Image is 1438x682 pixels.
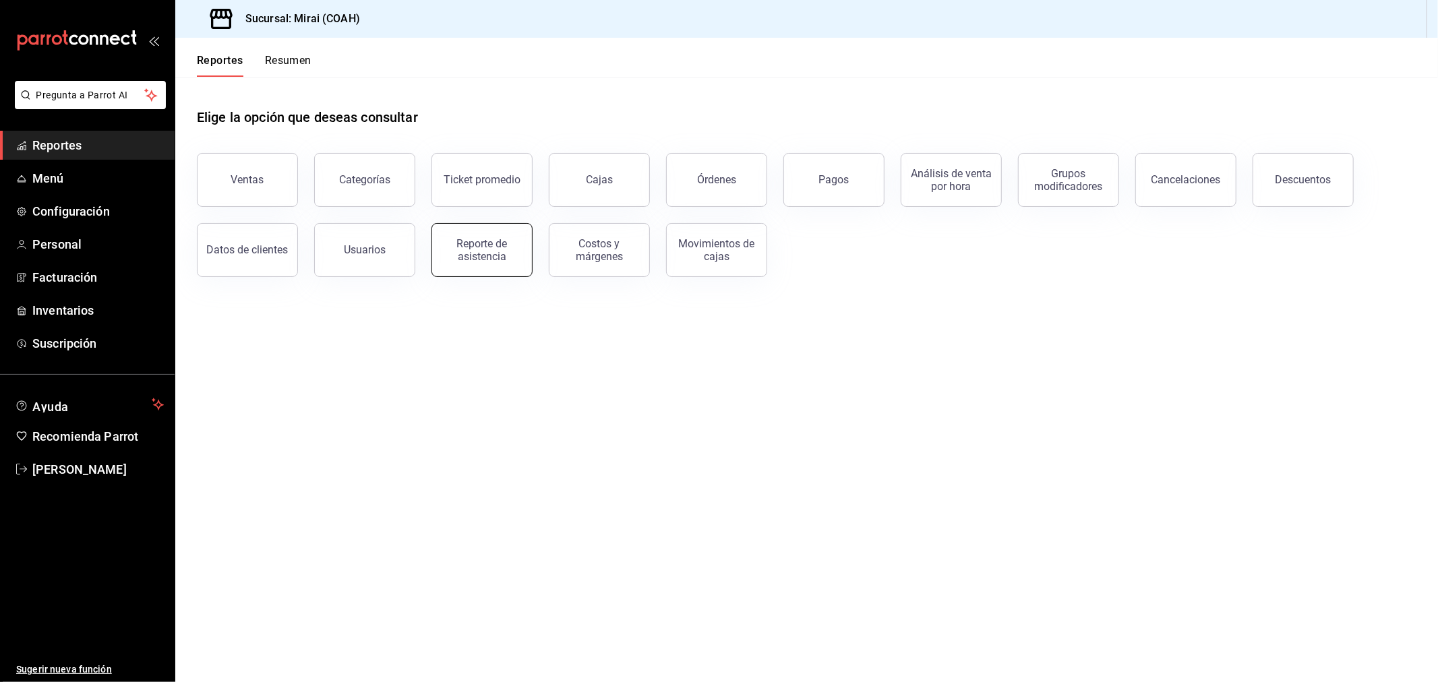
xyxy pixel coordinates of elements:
[197,54,243,77] button: Reportes
[819,173,849,186] div: Pagos
[265,54,311,77] button: Resumen
[9,98,166,112] a: Pregunta a Parrot AI
[32,235,164,253] span: Personal
[344,243,386,256] div: Usuarios
[783,153,885,207] button: Pagos
[36,88,145,102] span: Pregunta a Parrot AI
[314,223,415,277] button: Usuarios
[32,136,164,154] span: Reportes
[697,173,736,186] div: Órdenes
[32,427,164,445] span: Recomienda Parrot
[32,301,164,319] span: Inventarios
[148,35,159,46] button: open_drawer_menu
[675,237,758,263] div: Movimientos de cajas
[666,223,767,277] button: Movimientos de cajas
[558,237,641,263] div: Costos y márgenes
[1018,153,1119,207] button: Grupos modificadores
[16,662,164,677] span: Sugerir nueva función
[32,169,164,187] span: Menú
[1135,153,1236,207] button: Cancelaciones
[909,167,993,193] div: Análisis de venta por hora
[1151,173,1221,186] div: Cancelaciones
[32,396,146,412] span: Ayuda
[549,153,650,207] button: Cajas
[444,173,520,186] div: Ticket promedio
[197,107,418,127] h1: Elige la opción que deseas consultar
[197,223,298,277] button: Datos de clientes
[32,202,164,220] span: Configuración
[1027,167,1110,193] div: Grupos modificadores
[207,243,289,256] div: Datos de clientes
[1276,173,1331,186] div: Descuentos
[32,268,164,286] span: Facturación
[586,173,613,186] div: Cajas
[197,153,298,207] button: Ventas
[549,223,650,277] button: Costos y márgenes
[231,173,264,186] div: Ventas
[431,223,533,277] button: Reporte de asistencia
[197,54,311,77] div: navigation tabs
[666,153,767,207] button: Órdenes
[440,237,524,263] div: Reporte de asistencia
[339,173,390,186] div: Categorías
[431,153,533,207] button: Ticket promedio
[32,334,164,352] span: Suscripción
[314,153,415,207] button: Categorías
[901,153,1002,207] button: Análisis de venta por hora
[15,81,166,109] button: Pregunta a Parrot AI
[235,11,360,27] h3: Sucursal: Mirai (COAH)
[32,460,164,478] span: [PERSON_NAME]
[1253,153,1354,207] button: Descuentos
